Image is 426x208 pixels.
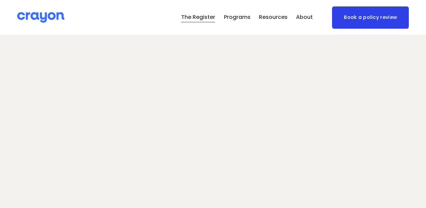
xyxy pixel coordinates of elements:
[259,12,288,22] span: Resources
[259,12,288,23] a: folder dropdown
[296,12,313,22] span: About
[296,12,313,23] a: folder dropdown
[181,12,215,23] a: The Register
[224,12,251,23] a: folder dropdown
[332,6,409,29] a: Book a policy review
[224,12,251,22] span: Programs
[17,11,64,23] img: Crayon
